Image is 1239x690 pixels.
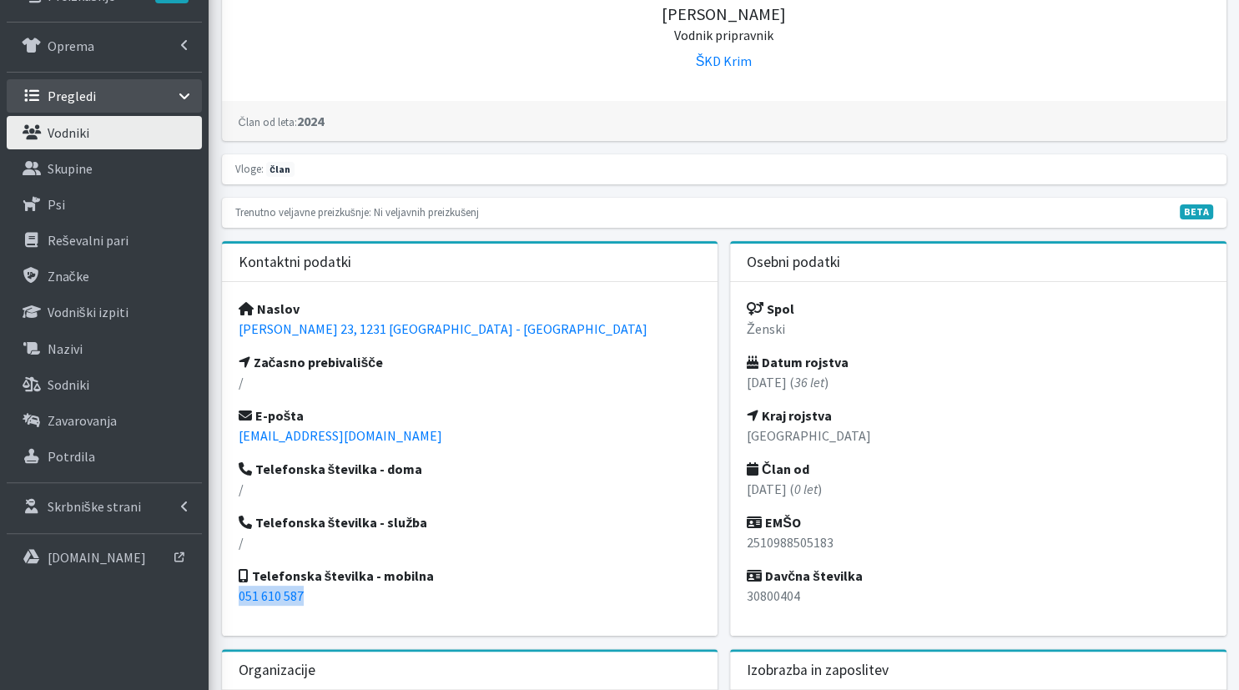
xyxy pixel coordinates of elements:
[48,196,65,213] p: Psi
[239,479,702,499] p: /
[239,587,304,604] a: 051 610 587
[747,426,1210,446] p: [GEOGRAPHIC_DATA]
[7,259,202,293] a: Značke
[1180,204,1213,219] span: V fazi razvoja
[747,514,801,531] strong: EMŠO
[239,461,423,477] strong: Telefonska številka - doma
[794,481,818,497] em: 0 let
[794,374,824,390] em: 36 let
[747,354,849,370] strong: Datum rojstva
[239,662,315,679] h3: Organizacije
[7,152,202,185] a: Skupine
[239,115,297,128] small: Član od leta:
[239,113,324,129] strong: 2024
[48,160,93,177] p: Skupine
[239,567,435,584] strong: Telefonska številka - mobilna
[48,304,128,320] p: Vodniški izpiti
[239,300,300,317] strong: Naslov
[7,490,202,523] a: Skrbniške strani
[747,567,863,584] strong: Davčna številka
[48,88,96,104] p: Pregledi
[48,376,89,393] p: Sodniki
[48,498,141,515] p: Skrbniške strani
[7,116,202,149] a: Vodniki
[48,412,117,429] p: Zavarovanja
[747,586,1210,606] p: 30800404
[747,532,1210,552] p: 2510988505183
[374,205,479,219] small: Ni veljavnih preizkušenj
[239,372,702,392] p: /
[747,461,809,477] strong: Član od
[747,254,840,271] h3: Osebni podatki
[48,448,95,465] p: Potrdila
[235,205,371,219] small: Trenutno veljavne preizkušnje:
[48,38,94,54] p: Oprema
[747,407,832,424] strong: Kraj rojstva
[674,27,773,43] small: Vodnik pripravnik
[747,479,1210,499] p: [DATE] ( )
[48,232,128,249] p: Reševalni pari
[48,340,83,357] p: Nazivi
[747,372,1210,392] p: [DATE] ( )
[239,514,428,531] strong: Telefonska številka - služba
[239,427,442,444] a: [EMAIL_ADDRESS][DOMAIN_NAME]
[7,224,202,257] a: Reševalni pari
[266,162,295,177] span: član
[48,549,146,566] p: [DOMAIN_NAME]
[747,319,1210,339] p: Ženski
[747,300,794,317] strong: Spol
[7,368,202,401] a: Sodniki
[239,407,305,424] strong: E-pošta
[239,354,384,370] strong: Začasno prebivališče
[239,254,351,271] h3: Kontaktni podatki
[48,268,89,285] p: Značke
[747,662,889,679] h3: Izobrazba in zaposlitev
[7,332,202,365] a: Nazivi
[7,295,202,329] a: Vodniški izpiti
[239,320,647,337] a: [PERSON_NAME] 23, 1231 [GEOGRAPHIC_DATA] - [GEOGRAPHIC_DATA]
[239,532,702,552] p: /
[7,188,202,221] a: Psi
[7,541,202,574] a: [DOMAIN_NAME]
[235,162,264,175] small: Vloge:
[7,79,202,113] a: Pregledi
[696,53,753,69] a: ŠKD Krim
[7,29,202,63] a: Oprema
[48,124,89,141] p: Vodniki
[7,404,202,437] a: Zavarovanja
[7,440,202,473] a: Potrdila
